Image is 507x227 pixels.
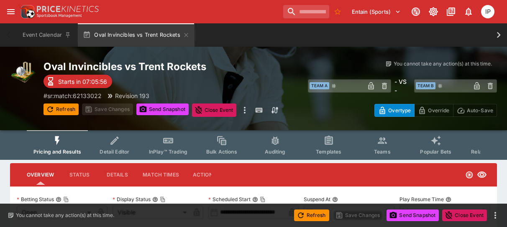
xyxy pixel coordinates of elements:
[374,149,391,155] span: Teams
[33,149,81,155] span: Pricing and Results
[420,149,451,155] span: Popular Bets
[27,130,480,160] div: Event type filters
[394,77,411,95] h6: - VS -
[58,77,107,86] p: Starts in 07:05:56
[61,165,98,185] button: Status
[160,197,166,202] button: Copy To Clipboard
[310,82,329,89] span: Team A
[98,165,136,185] button: Details
[304,196,330,203] p: Suspend At
[20,165,61,185] button: Overview
[113,196,151,203] p: Display Status
[294,209,329,221] button: Refresh
[408,4,423,19] button: Connected to PK
[136,103,189,115] button: Send Snapshot
[347,5,406,18] button: Select Tenant
[426,4,441,19] button: Toggle light/dark mode
[152,197,158,202] button: Display StatusCopy To Clipboard
[115,91,149,100] p: Revision 193
[206,149,237,155] span: Bulk Actions
[265,149,285,155] span: Auditing
[332,197,338,202] button: Suspend At
[374,104,497,117] div: Start From
[44,60,308,73] h2: Copy To Clipboard
[37,14,82,18] img: Sportsbook Management
[192,103,237,117] button: Close Event
[446,197,451,202] button: Play Resume Time
[479,3,497,21] button: Isaac Plummer
[461,4,476,19] button: Notifications
[283,5,329,18] input: search
[100,149,129,155] span: Detail Editor
[136,165,186,185] button: Match Times
[428,106,449,115] p: Override
[18,23,76,47] button: Event Calendar
[252,197,258,202] button: Scheduled StartCopy To Clipboard
[56,197,61,202] button: Betting StatusCopy To Clipboard
[388,106,411,115] p: Overtype
[481,5,494,18] div: Isaac Plummer
[467,106,493,115] p: Auto-Save
[63,197,69,202] button: Copy To Clipboard
[399,196,444,203] p: Play Resume Time
[44,91,102,100] p: Copy To Clipboard
[18,3,35,20] img: PriceKinetics Logo
[490,210,500,220] button: more
[374,104,415,117] button: Overtype
[387,209,439,221] button: Send Snapshot
[416,82,435,89] span: Team B
[16,212,114,219] p: You cannot take any action(s) at this time.
[208,196,251,203] p: Scheduled Start
[477,170,487,180] svg: Visible
[149,149,187,155] span: InPlay™ Trading
[3,4,18,19] button: open drawer
[10,60,37,87] img: cricket.png
[453,104,497,117] button: Auto-Save
[465,171,474,179] svg: Open
[186,165,223,185] button: Actions
[331,5,344,18] button: No Bookmarks
[414,104,453,117] button: Override
[240,103,250,117] button: more
[394,60,492,68] p: You cannot take any action(s) at this time.
[443,4,458,19] button: Documentation
[44,103,79,115] button: Refresh
[260,197,266,202] button: Copy To Clipboard
[316,149,341,155] span: Templates
[17,196,54,203] p: Betting Status
[78,23,194,47] button: Oval Invincibles vs Trent Rockets
[37,6,99,12] img: PriceKinetics
[442,209,487,221] button: Close Event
